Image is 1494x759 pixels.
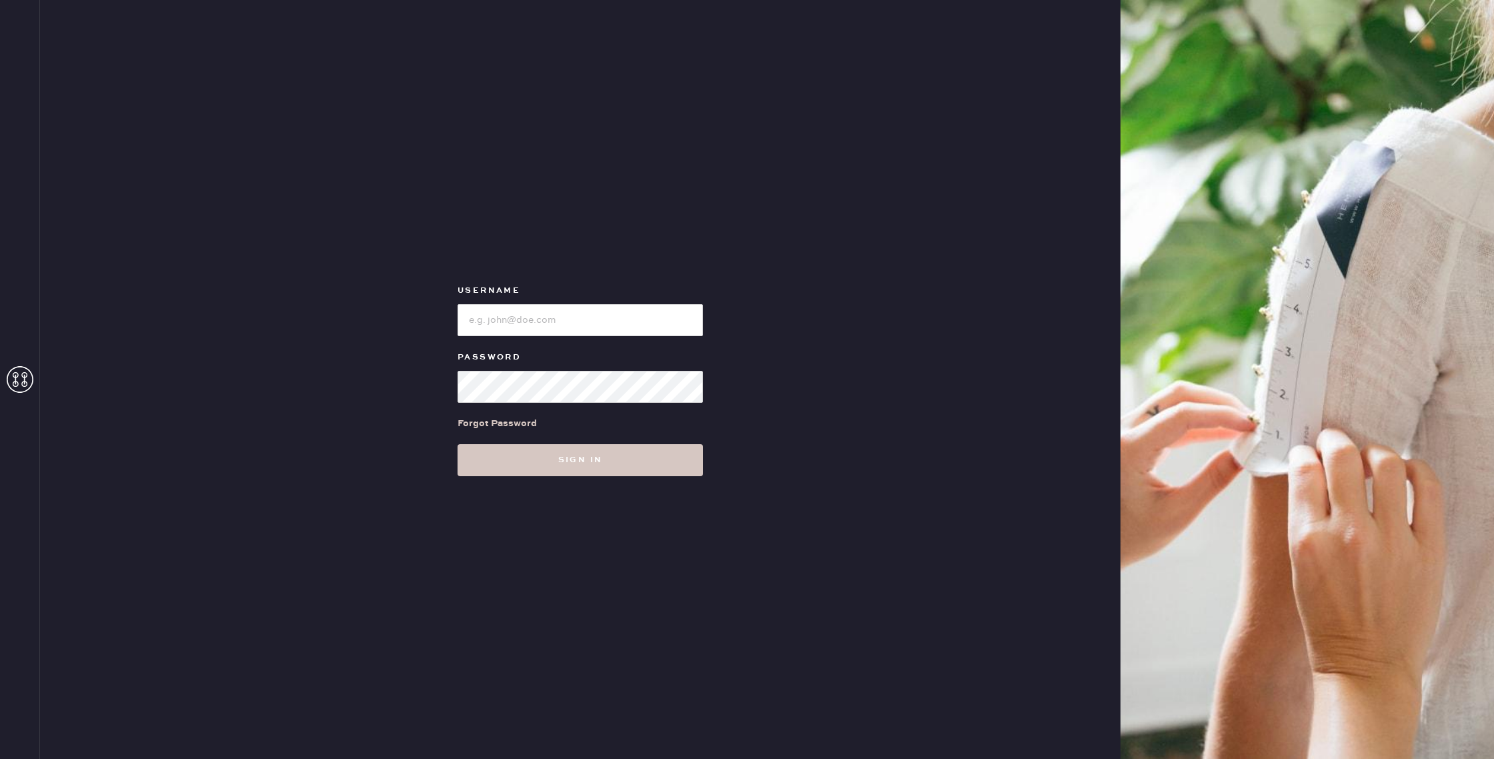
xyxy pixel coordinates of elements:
[458,444,703,476] button: Sign in
[458,416,537,431] div: Forgot Password
[458,283,703,299] label: Username
[458,304,703,336] input: e.g. john@doe.com
[458,403,537,444] a: Forgot Password
[458,349,703,365] label: Password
